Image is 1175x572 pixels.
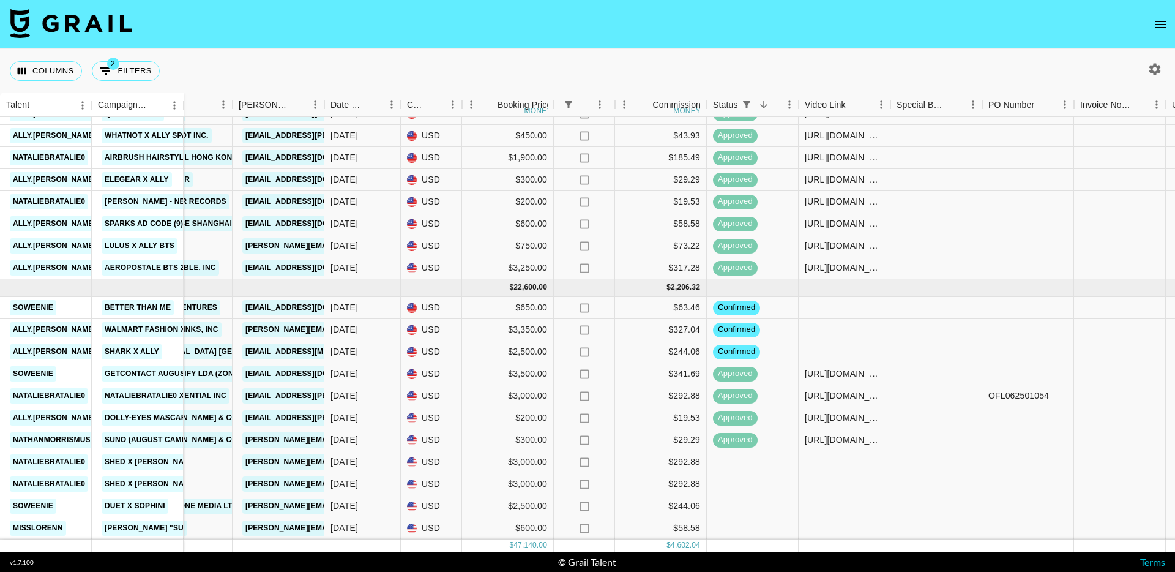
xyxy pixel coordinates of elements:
[480,96,498,113] button: Sort
[102,322,209,337] a: Walmart Fashion x Ally
[401,407,462,429] div: USD
[673,107,701,115] div: money
[242,388,442,404] a: [EMAIL_ADDRESS][PERSON_NAME][DOMAIN_NAME]
[713,434,758,446] span: approved
[151,410,257,426] a: [PERSON_NAME] & Co LLC
[102,388,297,404] a: Nataliebratalie0 X L'Oréal Paris: Faux Brow
[233,93,324,117] div: Booker
[102,172,172,187] a: Elegear x Ally
[10,300,56,315] a: soweenie
[330,195,358,208] div: 7/9/2025
[306,96,324,114] button: Menu
[462,96,480,114] button: Menu
[401,93,462,117] div: Currency
[242,194,379,209] a: [EMAIL_ADDRESS][DOMAIN_NAME]
[330,412,358,424] div: 8/4/2025
[755,96,772,113] button: Sort
[652,93,701,117] div: Commission
[242,410,442,426] a: [EMAIL_ADDRESS][PERSON_NAME][DOMAIN_NAME]
[462,385,554,407] div: $3,000.00
[10,454,88,470] a: nataliebratalie0
[242,521,442,536] a: [PERSON_NAME][EMAIL_ADDRESS][DOMAIN_NAME]
[713,346,760,358] span: confirmed
[92,61,160,81] button: Show filters
[615,191,707,213] div: $19.53
[324,93,401,117] div: Date Created
[330,217,358,230] div: 7/13/2025
[151,300,220,315] a: Also Ventures
[401,473,462,495] div: USD
[242,300,379,315] a: [EMAIL_ADDRESS][DOMAIN_NAME]
[330,456,358,468] div: 8/5/2025
[1056,96,1074,114] button: Menu
[615,96,633,114] button: Menu
[214,96,233,114] button: Menu
[462,125,554,147] div: $450.00
[330,500,358,512] div: 8/25/2025
[462,407,554,429] div: $200.00
[713,218,758,230] span: approved
[509,540,513,551] div: $
[330,367,358,380] div: 8/25/2025
[102,454,249,470] a: Shed x [PERSON_NAME] September
[10,521,66,536] a: misslorenn
[401,191,462,213] div: USD
[462,473,554,495] div: $3,000.00
[102,216,186,231] a: Sparks Ad Code (9)
[560,96,577,113] div: 1 active filter
[242,150,379,165] a: [EMAIL_ADDRESS][DOMAIN_NAME]
[289,96,306,113] button: Sort
[242,172,379,187] a: [EMAIL_ADDRESS][DOMAIN_NAME]
[462,297,554,319] div: $650.00
[73,96,92,115] button: Menu
[615,517,707,540] div: $58.58
[92,93,184,117] div: Campaign (Type)
[615,297,707,319] div: $63.46
[102,499,168,514] a: Duet x Sophini
[148,97,165,114] button: Sort
[141,93,233,117] div: Client
[401,451,462,473] div: USD
[151,388,229,404] a: OneFluential Inc
[713,240,758,252] span: approved
[671,540,700,551] div: 4,602.04
[591,96,609,114] button: Menu
[805,412,884,424] div: https://www.tiktok.com/@ally.enlow/video/7540103656092224823?is_from_webapp=1&sender_device=pc&we...
[330,323,358,336] div: 8/5/2025
[6,93,29,117] div: Talent
[805,93,846,117] div: Video Link
[10,559,34,566] div: v 1.7.100
[401,213,462,235] div: USD
[151,194,229,209] a: Warner Records
[330,151,358,164] div: 7/15/2025
[509,282,513,293] div: $
[560,96,577,113] button: Show filters
[151,499,241,514] a: SparkOne Media Ltd
[102,260,228,276] a: Aeropostale BTS 2025 x Ally
[151,432,257,448] a: [PERSON_NAME] & Co LLC
[401,169,462,191] div: USD
[10,128,99,143] a: ally.[PERSON_NAME]
[805,239,884,252] div: https://www.tiktok.com/@ally.enlow/video/7533735201646595383?is_from_webapp=1&sender_device=pc&we...
[615,385,707,407] div: $292.88
[102,300,174,315] a: Better Than Me
[242,238,505,254] a: [PERSON_NAME][EMAIL_ADDRESS][PERSON_NAME][DOMAIN_NAME]
[1147,96,1166,114] button: Menu
[615,169,707,191] div: $29.29
[242,128,442,143] a: [EMAIL_ADDRESS][PERSON_NAME][DOMAIN_NAME]
[102,194,241,209] a: [PERSON_NAME] - Need You More
[524,107,552,115] div: money
[805,367,884,380] div: https://www.instagram.com/reel/DNtl-8gZIIn/
[738,96,755,113] div: 1 active filter
[615,363,707,385] div: $341.69
[365,96,382,113] button: Sort
[242,322,505,337] a: [PERSON_NAME][EMAIL_ADDRESS][PERSON_NAME][DOMAIN_NAME]
[988,93,1034,117] div: PO Number
[805,173,884,186] div: https://www.tiktok.com/@ally.enlow/video/7535700172769086733?is_from_webapp=1&sender_device=pc&we...
[401,319,462,341] div: USD
[1130,96,1147,113] button: Sort
[462,429,554,451] div: $300.00
[330,345,358,358] div: 8/18/2025
[330,522,358,534] div: 8/25/2025
[151,150,273,165] a: Pixocial Hong Kong Limited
